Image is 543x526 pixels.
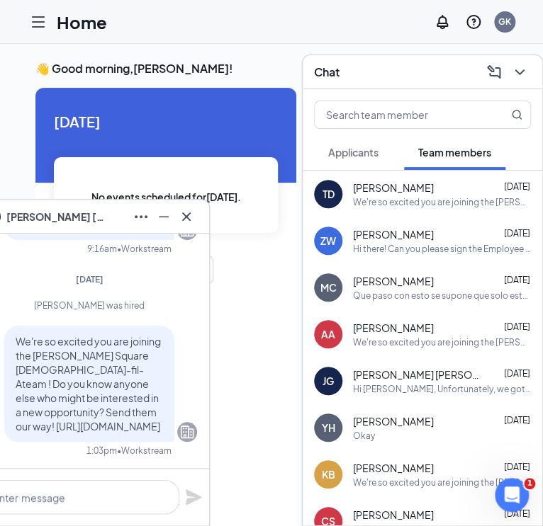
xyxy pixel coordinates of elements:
svg: ComposeMessage [486,64,503,81]
svg: Ellipses [133,208,150,225]
span: We're so excited you are joining the [PERSON_NAME] Square [DEMOGRAPHIC_DATA]-fil-Ateam ! Do you k... [16,335,161,433]
span: • Workstream [117,243,172,255]
div: GK [498,16,511,28]
span: [PERSON_NAME] [353,414,434,428]
span: [PERSON_NAME] [PERSON_NAME] [353,367,481,382]
div: ZW [320,234,336,248]
div: KB [322,467,335,481]
span: Applicants [328,146,379,159]
svg: Hamburger [30,13,47,30]
span: [DATE] [504,275,530,285]
div: TD [323,187,335,201]
div: Hi [PERSON_NAME], Unfortunately, we got the same response. At this point we can not move forward ... [353,383,531,395]
svg: Minimize [155,208,172,225]
h3: 👋 Good morning, [PERSON_NAME] ! [35,61,540,76]
iframe: Intercom live chat [495,478,529,512]
div: We're so excited you are joining the [PERSON_NAME] Square [DEMOGRAPHIC_DATA]-fil-Ateam ! Do you k... [353,196,531,208]
svg: Company [179,423,196,440]
button: Cross [175,205,198,228]
div: Que paso con esto se supone que solo estoy esperando que me avisará cuál era mi primer día de tra... [353,290,531,302]
div: We're so excited you are joining the [PERSON_NAME] Square [DEMOGRAPHIC_DATA]-fil-Ateam ! Do you k... [353,336,531,348]
svg: Plane [185,488,202,505]
svg: Notifications [434,13,451,30]
svg: MagnifyingGlass [511,109,522,120]
div: YH [322,421,335,435]
span: [DATE] [76,274,103,285]
span: Team members [418,146,491,159]
button: Minimize [152,205,175,228]
span: [DATE] [54,110,278,132]
div: 9:16am [87,243,117,255]
span: 1 [524,478,535,489]
span: [DATE] [504,368,530,379]
span: [DATE] [504,462,530,472]
span: [DATE] [504,228,530,239]
button: ComposeMessage [483,61,505,84]
h1: Home [57,10,107,34]
div: We're so excited you are joining the [PERSON_NAME] Square [DEMOGRAPHIC_DATA]-fil-Ateam ! Do you k... [353,476,531,488]
span: [PERSON_NAME] [PERSON_NAME] [6,209,106,224]
button: Ellipses [130,205,152,228]
svg: Cross [178,208,195,225]
span: [DATE] [504,508,530,519]
span: [PERSON_NAME] [353,181,434,195]
div: MC [320,280,337,295]
input: Search team member [315,101,483,128]
span: [DATE] [504,415,530,425]
svg: ChevronDown [511,64,528,81]
div: Hi there! Can you please sign the Employee Handbook when you have a moment please? [353,243,531,255]
span: [DATE] [504,321,530,332]
span: [PERSON_NAME] [353,274,434,288]
span: • Workstream [117,445,172,457]
span: No events scheduled for [DATE] . [91,189,241,205]
span: [PERSON_NAME] [353,321,434,335]
div: 1:03pm [86,445,117,457]
span: [PERSON_NAME] [353,227,434,241]
svg: QuestionInfo [465,13,482,30]
span: [PERSON_NAME] [353,461,434,475]
h3: Chat [314,64,340,80]
div: Okay [353,430,375,442]
button: ChevronDown [508,61,531,84]
div: AA [321,327,335,341]
span: [DATE] [504,181,530,192]
div: JG [323,374,334,388]
span: [PERSON_NAME] [353,508,434,522]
